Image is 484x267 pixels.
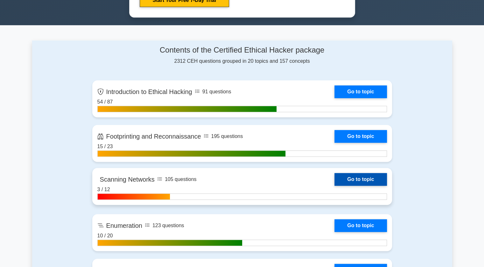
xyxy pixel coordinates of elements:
[92,46,392,65] div: 2312 CEH questions grouped in 20 topics and 157 concepts
[334,130,387,143] a: Go to topic
[334,173,387,186] a: Go to topic
[334,85,387,98] a: Go to topic
[92,46,392,55] h4: Contents of the Certified Ethical Hacker package
[334,219,387,232] a: Go to topic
